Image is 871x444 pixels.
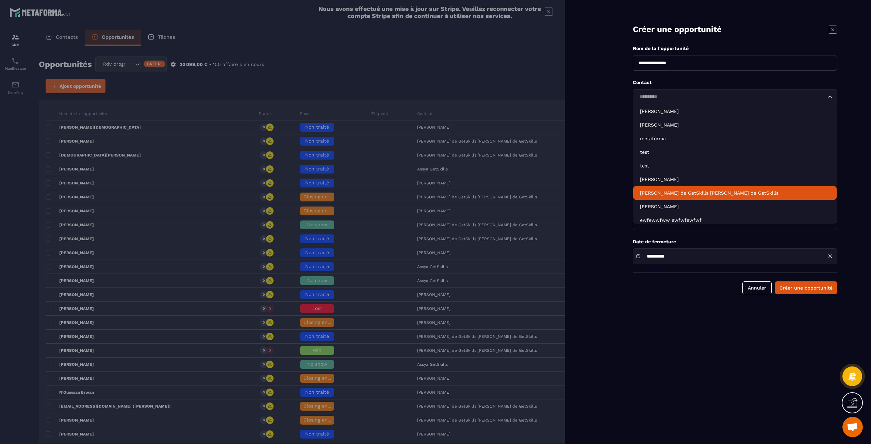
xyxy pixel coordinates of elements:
p: Date de fermeture [633,239,837,245]
p: Créer une opportunité [633,24,722,35]
button: Créer une opportunité [775,281,837,294]
a: Ouvrir le chat [842,417,863,437]
p: Tania de GetSkills Tania de GetSkills [640,190,830,196]
p: metaforma [640,135,830,142]
p: Dany Mosse [640,121,830,128]
p: Anne Cros [640,108,830,115]
p: Nom de la l'opportunité [633,45,837,52]
input: Search for option [637,93,826,101]
p: Julien BRISSET [640,203,830,210]
p: test [640,149,830,155]
button: Annuler [742,281,772,294]
p: Contact [633,79,837,86]
p: ewfewwfww ewfwfewfwf [640,217,830,224]
div: Search for option [633,89,837,105]
p: test [640,162,830,169]
p: Assya BELAOUD [640,176,830,183]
